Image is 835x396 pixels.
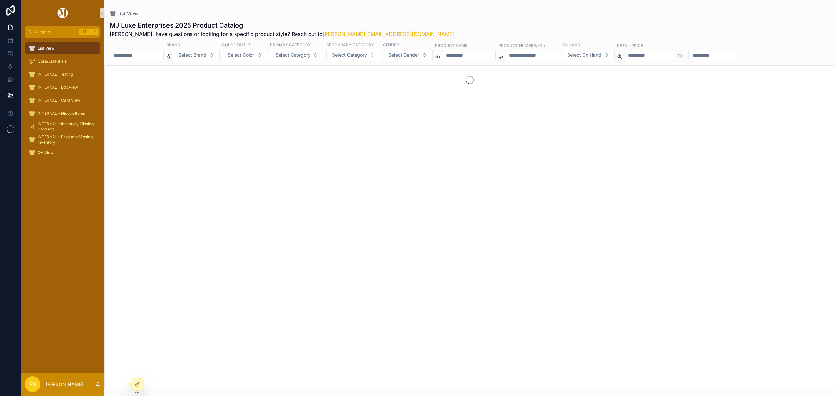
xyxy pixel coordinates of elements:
[228,52,254,58] span: Select Color
[29,380,36,388] span: PS
[222,42,251,48] label: Color Family
[25,121,100,132] a: INTERNAL - Inventory Missing Products
[25,55,100,67] a: Core/Essentials
[38,72,73,77] span: INTERNAL -Testing
[25,95,100,106] a: INTERNAL - Card View
[35,29,76,35] span: Jump to...
[110,10,138,17] a: List View
[38,85,78,90] span: INTERNAL - Edit View
[567,52,601,58] span: Select On Hand
[435,42,467,48] label: Product Name
[117,10,138,17] span: List View
[562,49,615,61] button: Select Button
[383,42,399,48] label: Gender
[178,52,206,58] span: Select Brand
[38,46,54,51] span: List View
[617,42,643,48] label: Retail Price
[38,111,85,116] span: INTERNAL - Hidden Items
[562,42,580,48] label: On Hand
[79,29,91,35] span: Ctrl
[110,30,455,38] span: [PERSON_NAME], have questions or looking for a specific product style? Reach out to
[25,108,100,119] a: INTERNAL - Hidden Items
[270,49,324,61] button: Select Button
[25,147,100,159] a: QA View
[25,42,100,54] a: List View
[38,98,80,103] span: INTERNAL - Card View
[92,29,97,35] span: K
[222,49,267,61] button: Select Button
[498,42,545,48] label: Product Number/SKU
[56,8,69,18] img: App logo
[21,38,104,179] div: scrollable content
[38,150,53,155] span: QA View
[388,52,419,58] span: Select Gender
[326,49,380,61] button: Select Button
[38,59,67,64] span: Core/Essentials
[270,42,311,48] label: Primary Category
[38,121,94,132] span: INTERNAL - Inventory Missing Products
[25,69,100,80] a: INTERNAL -Testing
[38,134,94,145] span: INTERNAL - Products Missing Inventory
[46,381,83,388] p: [PERSON_NAME]
[25,26,100,38] button: Jump to...CtrlK
[173,49,220,61] button: Select Button
[276,52,311,58] span: Select Category
[678,52,683,59] p: to
[25,82,100,93] a: INTERNAL - Edit View
[166,42,180,48] label: Brand
[326,42,374,48] label: Secondary Category
[323,31,455,37] a: [PERSON_NAME][EMAIL_ADDRESS][DOMAIN_NAME]
[110,21,455,30] h1: MJ Luxe Enterprises 2025 Product Catalog
[25,134,100,145] a: INTERNAL - Products Missing Inventory
[383,49,433,61] button: Select Button
[332,52,367,58] span: Select Category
